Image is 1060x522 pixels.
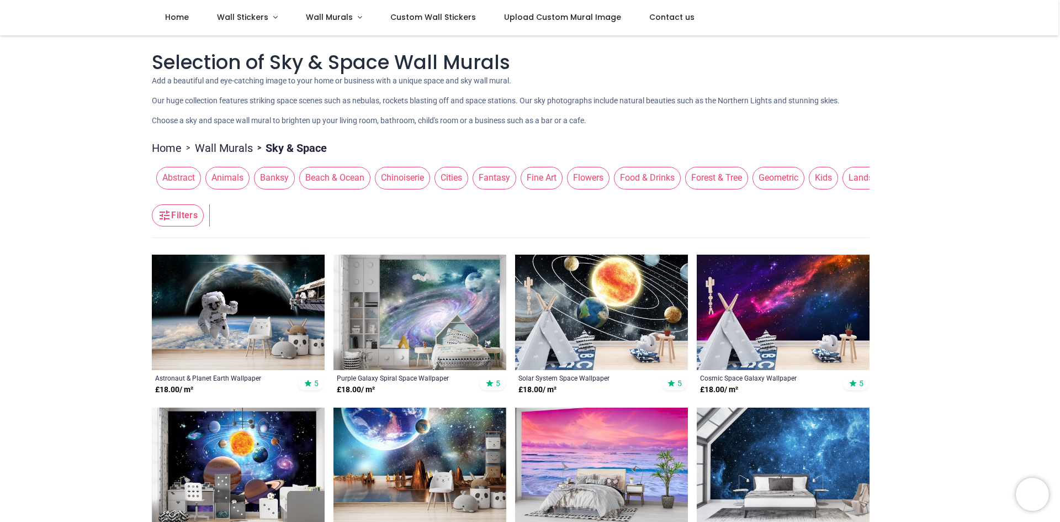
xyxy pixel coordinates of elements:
[804,167,838,189] button: Kids
[152,255,325,371] img: Astronaut & Planet Earth Wall Mural Wallpaper
[697,255,870,371] img: Cosmic Space Galaxy Wall Mural Wallpaper
[390,12,476,23] span: Custom Wall Stickers
[700,384,738,396] strong: £ 18.00 / m²
[567,167,609,189] span: Flowers
[152,167,201,189] button: Abstract
[504,12,621,23] span: Upload Custom Mural Image
[496,378,500,388] span: 5
[250,167,295,189] button: Banksy
[155,373,288,382] a: Astronaut & Planet Earth Wallpaper
[295,167,370,189] button: Beach & Ocean
[253,140,327,156] li: Sky & Space
[314,378,319,388] span: 5
[337,373,470,382] a: Purple Galaxy Spiral Space Wallpaper
[609,167,681,189] button: Food & Drinks
[516,167,563,189] button: Fine Art
[152,96,908,107] p: Our huge collection features striking space scenes such as nebulas, rockets blasting off and spac...
[681,167,748,189] button: Forest & Tree
[434,167,468,189] span: Cities
[859,378,863,388] span: 5
[254,167,295,189] span: Banksy
[253,143,266,154] span: >
[1016,478,1049,511] iframe: Brevo live chat
[563,167,609,189] button: Flowers
[375,167,430,189] span: Chinoiserie
[152,76,908,87] p: Add a beautiful and eye-catching image to your home or business with a unique space and sky wall ...
[152,115,908,126] p: Choose a sky and space wall mural to brighten up your living room, bathroom, child's room or a bu...
[473,167,516,189] span: Fantasy
[430,167,468,189] button: Cities
[195,140,253,156] a: Wall Murals
[468,167,516,189] button: Fantasy
[515,255,688,371] img: Solar System Space Wall Mural Wallpaper - Mod2
[337,384,375,396] strong: £ 18.00 / m²
[333,255,506,371] img: Purple Galaxy Spiral Space Wall Mural Wallpaper
[217,12,268,23] span: Wall Stickers
[518,373,651,382] a: Solar System Space Wallpaper
[677,378,682,388] span: 5
[838,167,902,189] button: Landscapes
[299,167,370,189] span: Beach & Ocean
[201,167,250,189] button: Animals
[152,204,204,226] button: Filters
[748,167,804,189] button: Geometric
[152,49,908,76] h1: Selection of Sky & Space Wall Murals
[809,167,838,189] span: Kids
[156,167,201,189] span: Abstract
[306,12,353,23] span: Wall Murals
[842,167,902,189] span: Landscapes
[752,167,804,189] span: Geometric
[152,140,182,156] a: Home
[521,167,563,189] span: Fine Art
[700,373,833,382] a: Cosmic Space Galaxy Wallpaper
[155,384,193,396] strong: £ 18.00 / m²
[649,12,695,23] span: Contact us
[614,167,681,189] span: Food & Drinks
[370,167,430,189] button: Chinoiserie
[518,384,556,396] strong: £ 18.00 / m²
[182,143,195,154] span: >
[205,167,250,189] span: Animals
[165,12,189,23] span: Home
[685,167,748,189] span: Forest & Tree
